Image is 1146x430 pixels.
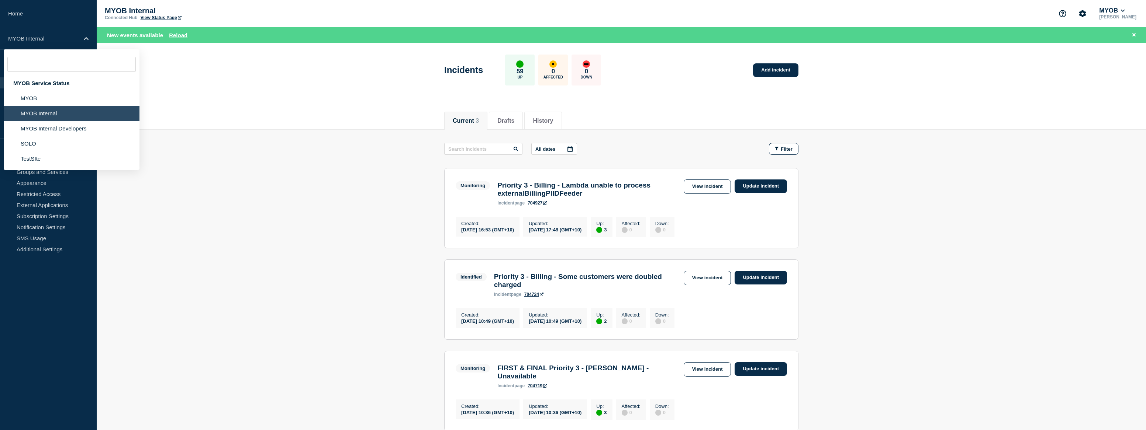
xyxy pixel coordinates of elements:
[497,383,514,388] span: incident
[4,106,139,121] li: MYOB Internal
[4,76,139,91] div: MYOB Service Status
[141,15,182,20] a: View Status Page
[529,312,581,318] p: Updated :
[549,60,557,68] div: affected
[456,273,487,281] span: Identified
[461,409,514,415] div: [DATE] 10:36 (GMT+10)
[107,32,163,38] span: New events available
[531,143,577,155] button: All dates
[456,364,490,373] span: Monitoring
[622,409,641,416] div: 0
[497,383,525,388] p: page
[1098,7,1126,14] button: MYOB
[585,68,588,75] p: 0
[735,362,787,376] a: Update incident
[494,273,680,289] h3: Priority 3 - Billing - Some customers were doubled charged
[622,221,641,226] p: Affected :
[524,292,543,297] a: 704724
[583,60,590,68] div: down
[517,75,522,79] p: Up
[169,32,187,38] button: Reload
[552,68,555,75] p: 0
[461,221,514,226] p: Created :
[622,312,641,318] p: Affected :
[753,63,798,77] a: Add incident
[1055,6,1070,21] button: Support
[494,292,521,297] p: page
[476,118,479,124] span: 3
[516,60,524,68] div: up
[655,410,661,416] div: disabled
[461,318,514,324] div: [DATE] 10:49 (GMT+10)
[4,136,139,151] li: SOLO
[622,410,628,416] div: disabled
[543,75,563,79] p: Affected
[596,318,602,324] div: up
[444,143,522,155] input: Search incidents
[497,181,680,197] h3: Priority 3 - Billing - Lambda unable to process externalBillingPIIDFeeder
[596,227,602,233] div: up
[461,312,514,318] p: Created :
[684,179,731,194] a: View incident
[528,200,547,206] a: 704927
[596,403,607,409] p: Up :
[622,226,641,233] div: 0
[655,403,669,409] p: Down :
[581,75,593,79] p: Down
[684,362,731,377] a: View incident
[596,318,607,324] div: 2
[497,118,514,124] button: Drafts
[596,221,607,226] p: Up :
[622,403,641,409] p: Affected :
[655,226,669,233] div: 0
[105,7,252,15] p: MYOB Internal
[596,410,602,416] div: up
[494,292,511,297] span: incident
[622,227,628,233] div: disabled
[781,146,793,152] span: Filter
[684,271,731,285] a: View incident
[517,68,524,75] p: 59
[655,318,669,324] div: 0
[735,179,787,193] a: Update incident
[456,181,490,190] span: Monitoring
[4,151,139,166] li: TestSIte
[655,409,669,416] div: 0
[596,226,607,233] div: 3
[4,91,139,106] li: MYOB
[529,318,581,324] div: [DATE] 10:49 (GMT+10)
[1075,6,1090,21] button: Account settings
[529,403,581,409] p: Updated :
[735,271,787,284] a: Update incident
[596,409,607,416] div: 3
[1098,14,1138,20] p: [PERSON_NAME]
[622,318,641,324] div: 0
[769,143,798,155] button: Filter
[453,118,479,124] button: Current 3
[497,200,514,206] span: incident
[529,226,581,233] div: [DATE] 17:48 (GMT+10)
[8,35,79,42] p: MYOB Internal
[528,383,547,388] a: 704719
[444,65,483,75] h1: Incidents
[622,318,628,324] div: disabled
[4,121,139,136] li: MYOB Internal Developers
[596,312,607,318] p: Up :
[655,227,661,233] div: disabled
[497,200,525,206] p: page
[529,409,581,415] div: [DATE] 10:36 (GMT+10)
[533,118,553,124] button: History
[529,221,581,226] p: Updated :
[655,221,669,226] p: Down :
[535,146,555,152] p: All dates
[105,15,138,20] p: Connected Hub
[461,226,514,233] div: [DATE] 16:53 (GMT+10)
[655,318,661,324] div: disabled
[655,312,669,318] p: Down :
[461,403,514,409] p: Created :
[497,364,680,380] h3: FIRST & FINAL Priority 3 - [PERSON_NAME] - Unavailable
